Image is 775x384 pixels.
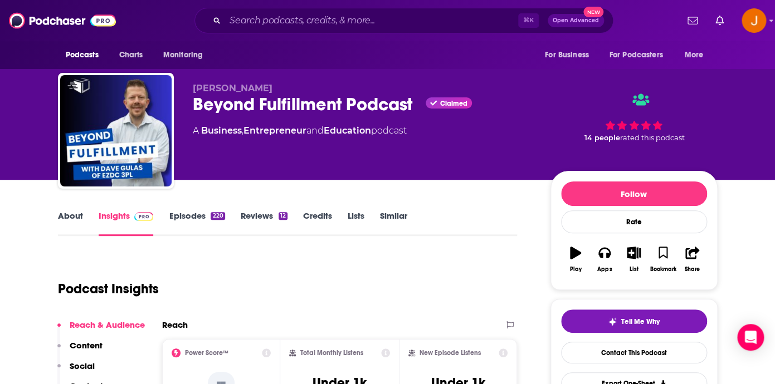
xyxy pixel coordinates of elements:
button: Bookmark [649,239,677,279]
a: Show notifications dropdown [711,11,728,30]
button: Show profile menu [742,8,766,33]
button: Content [57,340,103,361]
div: List [630,266,638,273]
img: Beyond Fulfillment Podcast [60,75,172,186]
img: tell me why sparkle [608,317,617,326]
div: Apps [597,266,612,273]
div: 220 [211,212,225,220]
span: and [306,125,324,136]
div: 12 [279,212,287,220]
input: Search podcasts, credits, & more... [225,12,518,29]
span: For Business [545,47,589,63]
a: Reviews12 [241,210,287,236]
span: Charts [119,47,143,63]
h1: Podcast Insights [58,280,159,297]
button: open menu [155,45,217,66]
span: New [583,7,603,17]
span: , [242,125,243,136]
button: List [619,239,648,279]
a: Lists [348,210,364,236]
button: tell me why sparkleTell Me Why [561,309,707,333]
span: For Podcasters [610,47,663,63]
button: Open AdvancedNew [548,14,604,27]
a: Credits [303,210,332,236]
span: Claimed [440,101,467,106]
div: Share [685,266,700,273]
button: open menu [602,45,679,66]
div: Rate [561,210,707,233]
h2: New Episode Listens [420,349,481,357]
button: Reach & Audience [57,319,145,340]
p: Content [70,340,103,351]
img: Podchaser Pro [134,212,154,221]
span: 14 people [584,134,620,142]
a: Episodes220 [169,210,225,236]
span: Open Advanced [553,18,599,23]
img: User Profile [742,8,766,33]
a: Contact This Podcast [561,342,707,363]
div: A podcast [193,124,407,137]
div: 14 peoplerated this podcast [550,83,718,152]
div: Play [569,266,581,273]
div: Open Intercom Messenger [737,324,764,351]
div: Search podcasts, credits, & more... [194,8,613,33]
span: Monitoring [163,47,203,63]
span: Podcasts [66,47,99,63]
a: About [58,210,83,236]
a: Show notifications dropdown [683,11,702,30]
button: open menu [58,45,113,66]
button: open menu [537,45,603,66]
a: Education [324,125,371,136]
button: Follow [561,181,707,206]
h2: Reach [162,319,188,330]
a: InsightsPodchaser Pro [99,210,154,236]
span: [PERSON_NAME] [193,83,272,93]
span: Tell Me Why [621,317,660,326]
div: Bookmark [650,266,676,273]
p: Reach & Audience [70,319,145,330]
button: Play [561,239,590,279]
span: More [684,47,703,63]
a: Business [201,125,242,136]
span: Logged in as justine87181 [742,8,766,33]
h2: Power Score™ [185,349,228,357]
span: ⌘ K [518,13,539,28]
button: Share [677,239,706,279]
button: Social [57,361,95,381]
img: Podchaser - Follow, Share and Rate Podcasts [9,10,116,31]
p: Social [70,361,95,371]
span: rated this podcast [620,134,685,142]
a: Charts [112,45,150,66]
button: open menu [676,45,717,66]
h2: Total Monthly Listens [300,349,363,357]
button: Apps [590,239,619,279]
a: Entrepreneur [243,125,306,136]
a: Similar [380,210,407,236]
